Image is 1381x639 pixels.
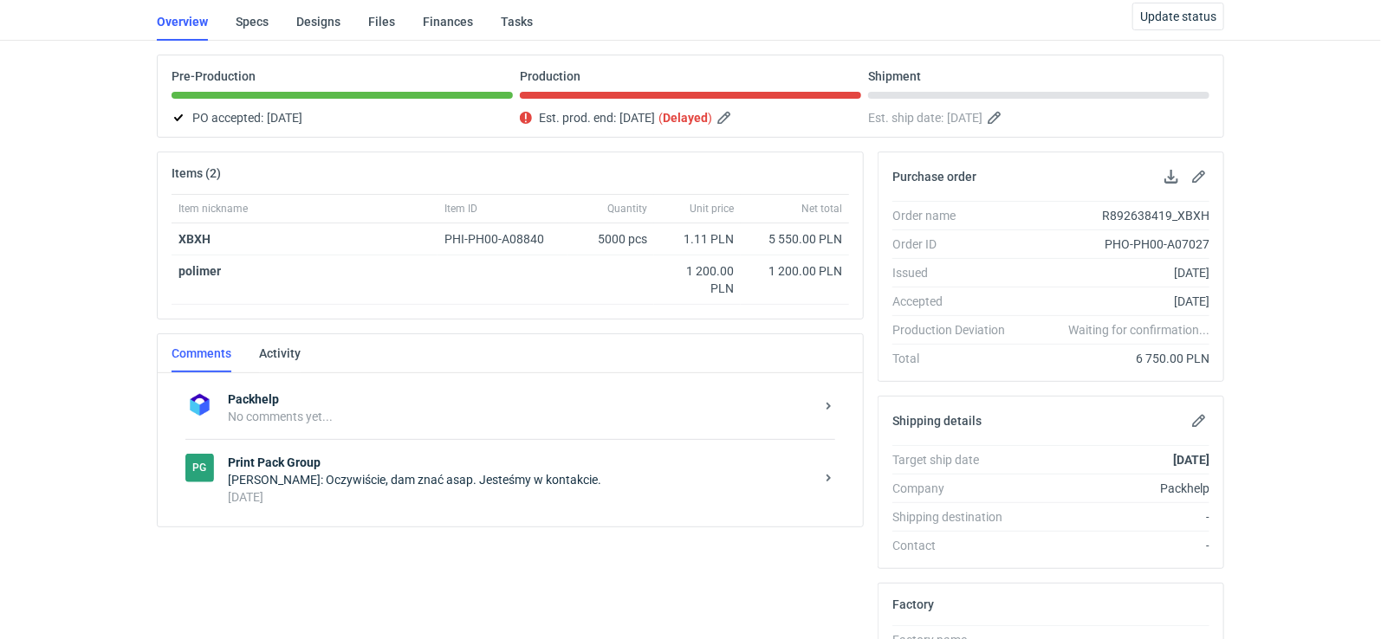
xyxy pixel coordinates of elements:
[708,111,712,125] em: )
[520,69,580,83] p: Production
[259,334,301,372] a: Activity
[748,262,842,280] div: 1 200.00 PLN
[892,480,1019,497] div: Company
[892,321,1019,339] div: Production Deviation
[947,107,982,128] span: [DATE]
[567,223,654,255] div: 5000 pcs
[663,111,708,125] strong: Delayed
[236,3,269,41] a: Specs
[172,334,231,372] a: Comments
[228,408,814,425] div: No comments yet...
[1019,537,1209,554] div: -
[892,207,1019,224] div: Order name
[690,202,734,216] span: Unit price
[185,454,214,482] div: Print Pack Group
[892,350,1019,367] div: Total
[661,262,734,297] div: 1 200.00 PLN
[892,451,1019,468] div: Target ship date
[501,3,533,41] a: Tasks
[892,597,934,611] h2: Factory
[1189,410,1209,431] button: Edit shipping details
[178,264,221,278] strong: polimer
[1019,264,1209,281] div: [DATE]
[892,264,1019,281] div: Issued
[658,111,663,125] em: (
[172,107,513,128] div: PO accepted:
[444,202,477,216] span: Item ID
[228,488,814,506] div: [DATE]
[892,508,1019,526] div: Shipping destination
[185,454,214,482] figcaption: PG
[661,230,734,248] div: 1.11 PLN
[892,537,1019,554] div: Contact
[1019,350,1209,367] div: 6 750.00 PLN
[1019,480,1209,497] div: Packhelp
[892,293,1019,310] div: Accepted
[157,3,208,41] a: Overview
[1019,508,1209,526] div: -
[607,202,647,216] span: Quantity
[267,107,302,128] span: [DATE]
[423,3,473,41] a: Finances
[1173,453,1209,467] strong: [DATE]
[228,471,814,488] div: [PERSON_NAME]: Oczywiście, dam znać asap. Jesteśmy w kontakcie.
[178,202,248,216] span: Item nickname
[892,414,982,428] h2: Shipping details
[892,170,976,184] h2: Purchase order
[178,232,211,246] a: XBXH
[520,107,861,128] div: Est. prod. end:
[444,230,561,248] div: PHI-PH00-A08840
[716,107,736,128] button: Edit estimated production end date
[228,454,814,471] strong: Print Pack Group
[868,107,1209,128] div: Est. ship date:
[1019,236,1209,253] div: PHO-PH00-A07027
[619,107,655,128] span: [DATE]
[172,69,256,83] p: Pre-Production
[1019,207,1209,224] div: R892638419_XBXH
[1161,166,1182,187] button: Download PO
[1189,166,1209,187] button: Edit purchase order
[748,230,842,248] div: 5 550.00 PLN
[296,3,340,41] a: Designs
[892,236,1019,253] div: Order ID
[228,390,814,408] strong: Packhelp
[1132,3,1224,30] button: Update status
[1019,293,1209,310] div: [DATE]
[868,69,921,83] p: Shipment
[1140,10,1216,23] span: Update status
[801,202,842,216] span: Net total
[368,3,395,41] a: Files
[1068,321,1209,339] em: Waiting for confirmation...
[172,166,221,180] h2: Items (2)
[185,390,214,419] img: Packhelp
[986,107,1007,128] button: Edit estimated shipping date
